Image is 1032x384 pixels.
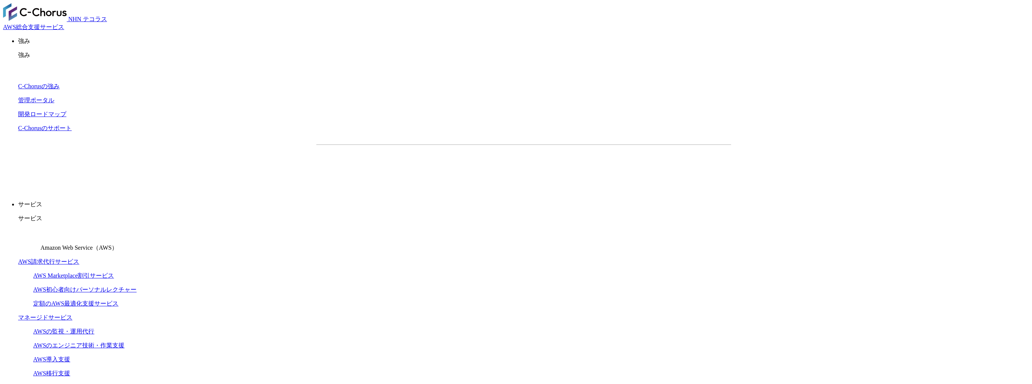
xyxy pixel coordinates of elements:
p: サービス [18,215,1029,223]
a: AWS初心者向けパーソナルレクチャー [33,286,136,293]
a: AWSの監視・運用代行 [33,328,94,335]
a: AWS導入支援 [33,356,70,362]
a: AWSのエンジニア技術・作業支援 [33,342,124,349]
a: 資料を請求する [399,157,520,176]
a: AWS総合支援サービス C-Chorus NHN テコラスAWS総合支援サービス [3,16,107,30]
a: AWS請求代行サービス [18,258,79,265]
a: 開発ロードマップ [18,111,66,117]
img: AWS総合支援サービス C-Chorus [3,3,67,21]
a: まずは相談する [528,157,649,176]
a: C-Chorusのサポート [18,125,72,131]
a: 管理ポータル [18,97,54,103]
a: C-Chorusの強み [18,83,60,89]
a: AWS移行支援 [33,370,70,376]
p: 強み [18,37,1029,45]
a: マネージドサービス [18,314,72,321]
p: サービス [18,201,1029,209]
p: 強み [18,51,1029,59]
span: Amazon Web Service（AWS） [40,244,118,251]
a: 定額のAWS最適化支援サービス [33,300,118,307]
a: AWS Marketplace割引サービス [33,272,114,279]
img: Amazon Web Service（AWS） [18,229,39,250]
